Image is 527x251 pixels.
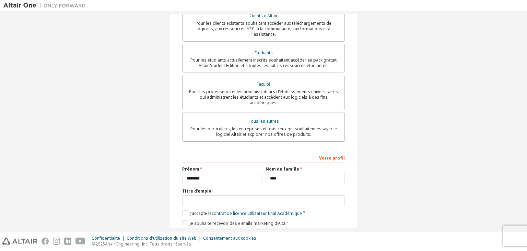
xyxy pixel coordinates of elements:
font: Pour les particuliers, les entreprises et tous ceux qui souhaitent essayer le logiciel Altair et ... [190,126,337,137]
font: Pour les étudiants actuellement inscrits souhaitant accéder au pack gratuit Altair Student Editio... [190,57,337,68]
font: Académique [277,210,302,216]
img: youtube.svg [75,238,85,245]
font: Nom de famille [266,166,299,172]
img: facebook.svg [42,238,49,245]
font: 2025 [95,241,105,247]
font: Pour les clients existants souhaitant accéder aux téléchargements de logiciels, aux ressources HP... [196,20,331,37]
img: Altaïr Un [3,2,89,9]
font: Étudiants [255,50,273,56]
font: Prénom [182,166,199,172]
img: instagram.svg [53,238,60,245]
font: J'accepte le [190,210,212,216]
img: altair_logo.svg [2,238,37,245]
font: Je souhaite recevoir des e-mails marketing d'Altair [190,220,288,226]
font: Pour les professeurs et les administrateurs d'établissements universitaires qui administrent les ... [189,89,338,106]
font: Faculté [257,81,270,87]
font: Conditions d'utilisation du site Web [127,235,197,241]
font: Tous les autres [248,118,279,124]
font: Consentement aux cookies [203,235,256,241]
font: Votre profil [319,155,345,161]
img: linkedin.svg [64,238,71,245]
font: Clients d'Altair [249,13,278,19]
font: contrat de licence utilisateur final [212,210,276,216]
font: © [92,241,95,247]
font: Titre d'emploi [182,188,213,194]
font: Altair Engineering, Inc. Tous droits réservés. [105,241,192,247]
font: Confidentialité [92,235,120,241]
